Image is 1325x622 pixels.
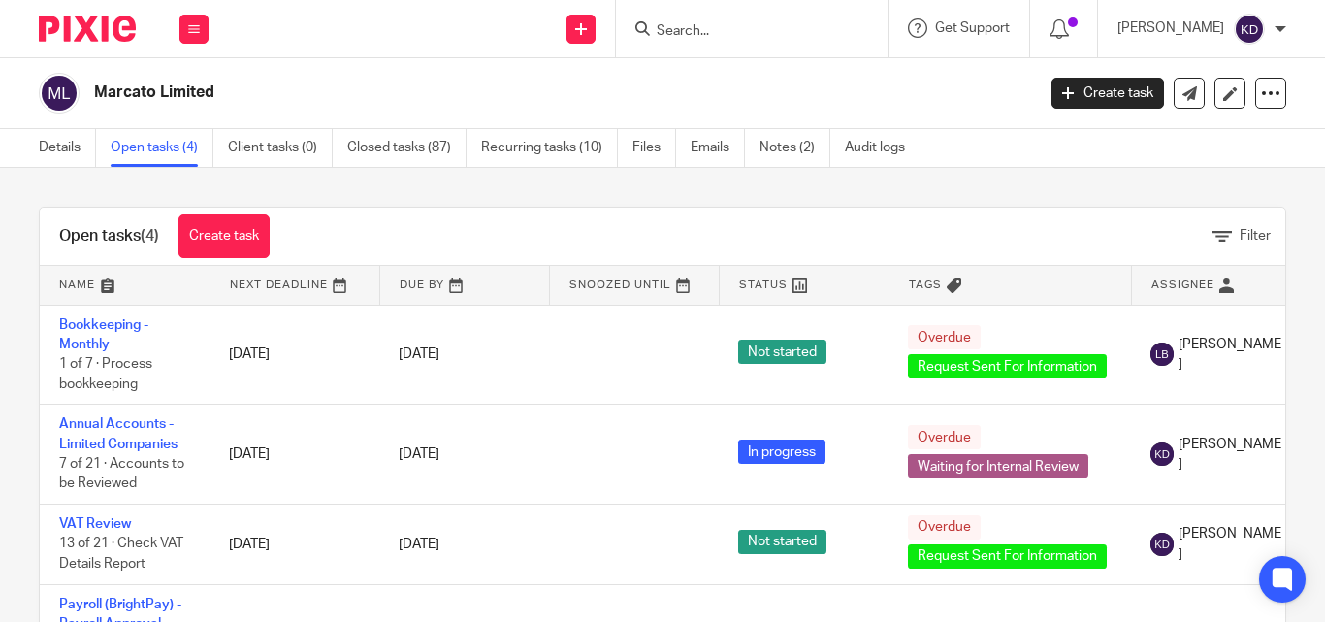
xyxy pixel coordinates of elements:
[1051,78,1164,109] a: Create task
[1150,343,1174,366] img: svg%3E
[399,538,439,551] span: [DATE]
[1234,14,1265,45] img: svg%3E
[94,82,837,103] h2: Marcato Limited
[1179,524,1281,564] span: [PERSON_NAME]
[738,340,826,364] span: Not started
[59,538,183,572] span: 13 of 21 · Check VAT Details Report
[210,405,379,505] td: [DATE]
[178,214,270,258] a: Create task
[908,325,981,349] span: Overdue
[1179,435,1281,475] span: [PERSON_NAME]
[655,23,829,41] input: Search
[908,425,981,449] span: Overdue
[1240,229,1271,243] span: Filter
[739,279,788,290] span: Status
[39,129,96,167] a: Details
[228,129,333,167] a: Client tasks (0)
[59,357,152,391] span: 1 of 7 · Process bookkeeping
[908,515,981,540] span: Overdue
[399,347,439,361] span: [DATE]
[738,530,826,554] span: Not started
[210,505,379,584] td: [DATE]
[210,305,379,405] td: [DATE]
[691,129,745,167] a: Emails
[59,318,148,351] a: Bookkeeping - Monthly
[347,129,467,167] a: Closed tasks (87)
[111,129,213,167] a: Open tasks (4)
[908,454,1088,478] span: Waiting for Internal Review
[935,21,1010,35] span: Get Support
[39,73,80,114] img: svg%3E
[908,354,1107,378] span: Request Sent For Information
[399,447,439,461] span: [DATE]
[59,417,178,450] a: Annual Accounts - Limited Companies
[141,228,159,244] span: (4)
[1150,442,1174,466] img: svg%3E
[845,129,920,167] a: Audit logs
[738,440,825,464] span: In progress
[59,226,159,246] h1: Open tasks
[909,279,942,290] span: Tags
[569,279,671,290] span: Snoozed Until
[1179,335,1281,375] span: [PERSON_NAME]
[1117,18,1224,38] p: [PERSON_NAME]
[908,544,1107,569] span: Request Sent For Information
[759,129,830,167] a: Notes (2)
[632,129,676,167] a: Files
[481,129,618,167] a: Recurring tasks (10)
[59,517,131,531] a: VAT Review
[59,457,184,491] span: 7 of 21 · Accounts to be Reviewed
[39,16,136,42] img: Pixie
[1150,533,1174,556] img: svg%3E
